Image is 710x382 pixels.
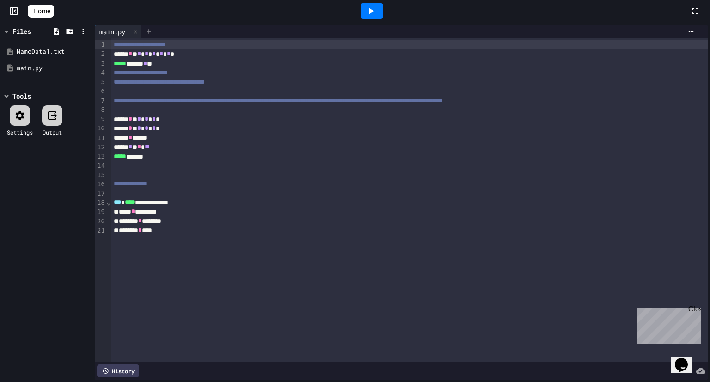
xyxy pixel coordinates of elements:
div: 14 [95,161,106,171]
div: History [97,364,139,377]
iframe: chat widget [671,345,701,373]
div: 21 [95,226,106,235]
div: 13 [95,152,106,161]
div: Files [12,26,31,36]
div: main.py [17,64,89,73]
div: 10 [95,124,106,133]
div: 17 [95,189,106,198]
div: main.py [95,25,141,38]
div: 18 [95,198,106,208]
div: Chat with us now!Close [4,4,64,59]
a: Home [28,5,54,18]
div: Tools [12,91,31,101]
div: 3 [95,59,106,68]
div: 5 [95,78,106,87]
div: 11 [95,134,106,143]
div: 16 [95,180,106,189]
span: Fold line [106,199,111,206]
div: 12 [95,143,106,152]
div: 20 [95,217,106,226]
div: main.py [95,27,130,37]
div: 19 [95,208,106,217]
div: 1 [95,40,106,49]
div: 4 [95,68,106,78]
span: Home [33,6,50,16]
div: 2 [95,49,106,59]
div: 15 [95,171,106,180]
iframe: chat widget [633,305,701,344]
div: 8 [95,105,106,115]
div: Settings [7,128,33,136]
div: NameData1.txt [17,47,89,56]
div: 7 [95,96,106,105]
div: Output [43,128,62,136]
div: 9 [95,115,106,124]
div: 6 [95,87,106,96]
